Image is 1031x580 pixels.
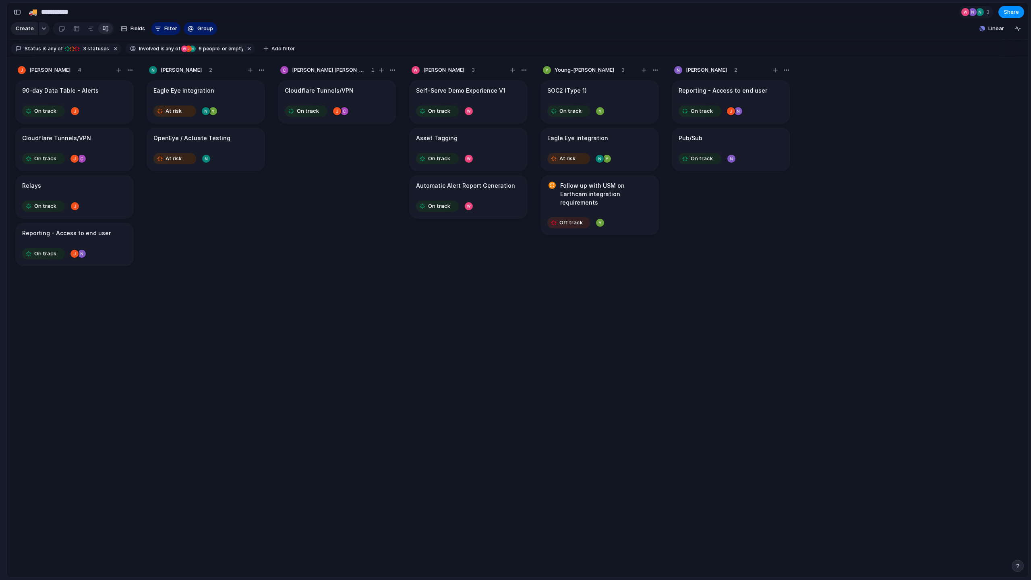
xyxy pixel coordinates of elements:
[34,250,56,258] span: On track
[118,22,148,35] button: Fields
[22,134,91,143] h1: Cloudflare Tunnels/VPN
[11,22,38,35] button: Create
[15,175,134,219] div: RelaysOn track
[20,152,67,165] button: On track
[988,25,1004,33] span: Linear
[545,105,592,118] button: On track
[559,107,582,115] span: On track
[15,80,134,124] div: 90-day Data Table - AlertsOn track
[34,155,56,163] span: On track
[540,175,659,235] div: Follow up with USM on Earthcam integration requirementsOff track
[540,80,659,124] div: SOC2 (Type 1)On track
[147,80,265,124] div: Eagle Eye integrationAt risk
[209,66,212,74] span: 2
[25,45,41,52] span: Status
[734,66,737,74] span: 2
[161,66,202,74] span: [PERSON_NAME]
[130,25,145,33] span: Fields
[409,128,528,171] div: Asset TaggingOn track
[423,66,464,74] span: [PERSON_NAME]
[545,216,592,229] button: Off track
[409,175,528,219] div: Automatic Alert Report GenerationOn track
[63,44,111,53] button: 3 statuses
[409,80,528,124] div: Self-Serve Demo Experience V1On track
[677,105,723,118] button: On track
[283,105,329,118] button: On track
[151,22,180,35] button: Filter
[559,155,576,163] span: At risk
[81,45,109,52] span: statuses
[679,86,767,95] h1: Reporting - Access to end user
[559,219,583,227] span: Off track
[20,200,67,213] button: On track
[29,6,37,17] div: 🚚
[545,152,592,165] button: At risk
[621,66,625,74] span: 3
[547,134,608,143] h1: Eagle Eye integration
[428,155,450,163] span: On track
[159,44,182,53] button: isany of
[161,45,165,52] span: is
[151,105,198,118] button: At risk
[78,66,81,74] span: 4
[555,66,614,74] span: Young-[PERSON_NAME]
[20,105,67,118] button: On track
[976,23,1007,35] button: Linear
[547,86,587,95] h1: SOC2 (Type 1)
[196,46,203,52] span: 6
[196,45,219,52] span: people
[414,105,461,118] button: On track
[259,43,300,54] button: Add filter
[414,200,461,213] button: On track
[560,181,652,207] h1: Follow up with USM on Earthcam integration requirements
[43,45,47,52] span: is
[292,66,364,74] span: [PERSON_NAME] [PERSON_NAME]
[986,8,992,16] span: 3
[184,22,217,35] button: Group
[540,128,659,171] div: Eagle Eye integrationAt risk
[672,128,790,171] div: Pub/SubOn track
[47,45,62,52] span: any of
[153,134,230,143] h1: OpenEye / Actuate Testing
[41,44,64,53] button: isany of
[221,45,243,52] span: or empty
[15,128,134,171] div: Cloudflare Tunnels/VPNOn track
[428,202,450,210] span: On track
[16,25,34,33] span: Create
[81,46,87,52] span: 3
[428,107,450,115] span: On track
[147,128,265,171] div: OpenEye / Actuate TestingAt risk
[371,66,375,74] span: 1
[165,45,180,52] span: any of
[29,66,70,74] span: [PERSON_NAME]
[139,45,159,52] span: Involved
[15,223,134,266] div: Reporting - Access to end userOn track
[151,152,198,165] button: At risk
[472,66,475,74] span: 3
[414,152,461,165] button: On track
[153,86,214,95] h1: Eagle Eye integration
[686,66,727,74] span: [PERSON_NAME]
[34,202,56,210] span: On track
[278,80,396,124] div: Cloudflare Tunnels/VPNOn track
[297,107,319,115] span: On track
[677,152,723,165] button: On track
[166,107,182,115] span: At risk
[164,25,177,33] span: Filter
[22,86,99,95] h1: 90-day Data Table - Alerts
[416,134,458,143] h1: Asset Tagging
[22,229,111,238] h1: Reporting - Access to end user
[34,107,56,115] span: On track
[285,86,354,95] h1: Cloudflare Tunnels/VPN
[166,155,182,163] span: At risk
[998,6,1024,18] button: Share
[416,181,515,190] h1: Automatic Alert Report Generation
[271,45,295,52] span: Add filter
[27,6,39,19] button: 🚚
[679,134,702,143] h1: Pub/Sub
[22,181,41,190] h1: Relays
[197,25,213,33] span: Group
[691,155,713,163] span: On track
[20,247,67,260] button: On track
[672,80,790,124] div: Reporting - Access to end userOn track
